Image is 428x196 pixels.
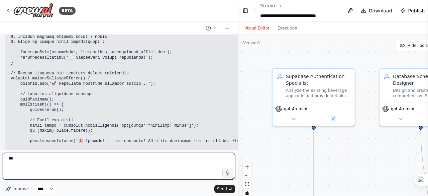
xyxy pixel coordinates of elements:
button: zoom out [243,171,251,180]
button: Switch to previous chat [203,24,219,32]
span: gpt-4o-mini [391,106,414,112]
nav: breadcrumb [260,2,339,19]
div: Analyze the existing beverage app code and provide detailed implementation guidance for integrati... [286,88,351,99]
img: Logo [13,3,53,18]
span: gpt-4o-mini [284,106,307,112]
button: Send [214,185,235,193]
span: Send [217,186,227,192]
button: Execution [274,24,301,32]
span: Hide Tools [408,43,428,48]
button: Visual Editor [240,24,274,32]
button: zoom in [243,162,251,171]
div: BETA [59,7,76,15]
button: Download [358,5,395,17]
button: Click to speak your automation idea [222,168,232,178]
button: Improve [3,185,32,193]
span: Improve [12,186,29,192]
div: Version 1 [243,40,260,46]
a: Studio [260,3,275,8]
span: Publish [408,7,425,14]
button: Publish [398,5,428,17]
div: Supabase Authentication Specialist [286,73,351,86]
span: Download [369,7,392,14]
div: Supabase Authentication SpecialistAnalyze the existing beverage app code and provide detailed imp... [272,68,355,126]
button: Hide left sidebar [242,6,249,15]
button: Open in side panel [314,115,352,123]
button: Start a new chat [222,24,232,32]
button: fit view [243,180,251,189]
